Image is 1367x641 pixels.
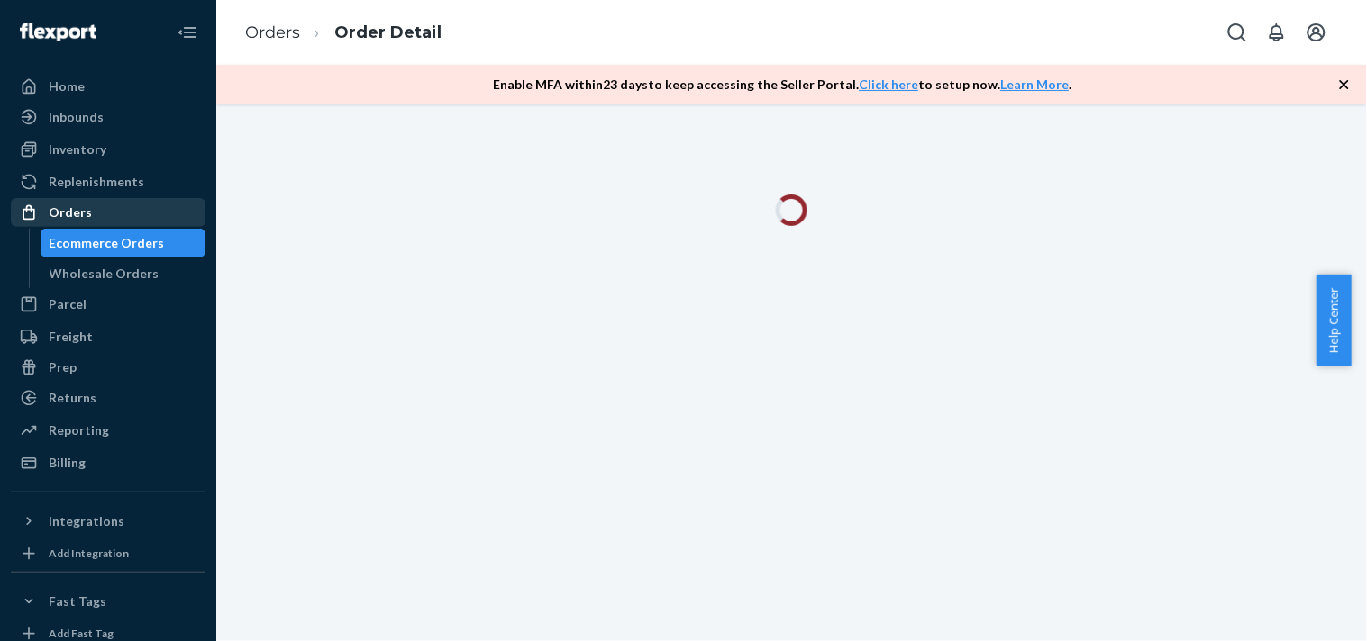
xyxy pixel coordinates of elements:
button: Close Navigation [169,14,205,50]
a: Returns [11,384,205,412]
a: Billing [11,448,205,477]
div: Replenishments [49,173,144,191]
a: Ecommerce Orders [41,229,206,257]
div: Orders [49,203,92,221]
div: Reporting [49,421,109,439]
a: Parcel [11,290,205,319]
div: Prep [49,358,77,376]
a: Wholesale Orders [41,259,206,288]
img: Flexport logo [20,23,96,41]
button: Open account menu [1299,14,1335,50]
div: Billing [49,454,86,472]
button: Open notifications [1259,14,1295,50]
p: Enable MFA within 23 days to keep accessing the Seller Portal. to setup now. . [494,76,1072,94]
div: Wholesale Orders [50,265,159,283]
a: Freight [11,322,205,351]
a: Prep [11,353,205,382]
a: Home [11,72,205,101]
div: Inventory [49,140,106,158]
button: Integrations [11,507,205,536]
a: Orders [11,198,205,227]
button: Open Search Box [1219,14,1255,50]
a: Add Integration [11,543,205,564]
div: Inbounds [49,108,104,126]
a: Inbounds [11,103,205,131]
button: Help Center [1317,275,1352,366]
a: Click here [860,77,919,92]
a: Order Detail [334,23,442,42]
div: Ecommerce Orders [50,234,165,252]
div: Add Integration [49,546,129,561]
a: Reporting [11,416,205,445]
div: Parcel [49,295,87,313]
a: Orders [245,23,300,42]
div: Home [49,77,85,95]
div: Returns [49,389,96,407]
div: Integrations [49,512,124,530]
a: Replenishments [11,167,205,196]
ol: breadcrumbs [231,6,456,59]
a: Inventory [11,135,205,164]
button: Fast Tags [11,587,205,616]
div: Fast Tags [49,592,106,610]
div: Freight [49,328,93,346]
div: Add Fast Tag [49,626,114,641]
a: Learn More [1001,77,1070,92]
